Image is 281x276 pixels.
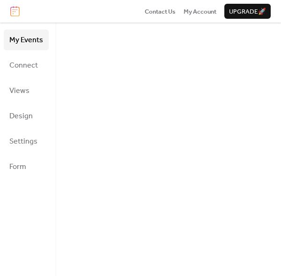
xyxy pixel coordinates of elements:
a: Settings [4,131,49,152]
a: Design [4,106,49,126]
span: Design [9,109,33,124]
a: Form [4,156,49,177]
span: Connect [9,58,38,73]
a: My Events [4,30,49,50]
button: Upgrade🚀 [224,4,271,19]
a: Views [4,80,49,101]
img: logo [10,6,20,16]
a: Contact Us [145,7,176,16]
span: Settings [9,134,37,149]
span: Upgrade 🚀 [229,7,266,16]
a: Connect [4,55,49,76]
span: Views [9,84,30,99]
a: My Account [184,7,216,16]
span: Form [9,160,26,175]
span: My Events [9,33,43,48]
